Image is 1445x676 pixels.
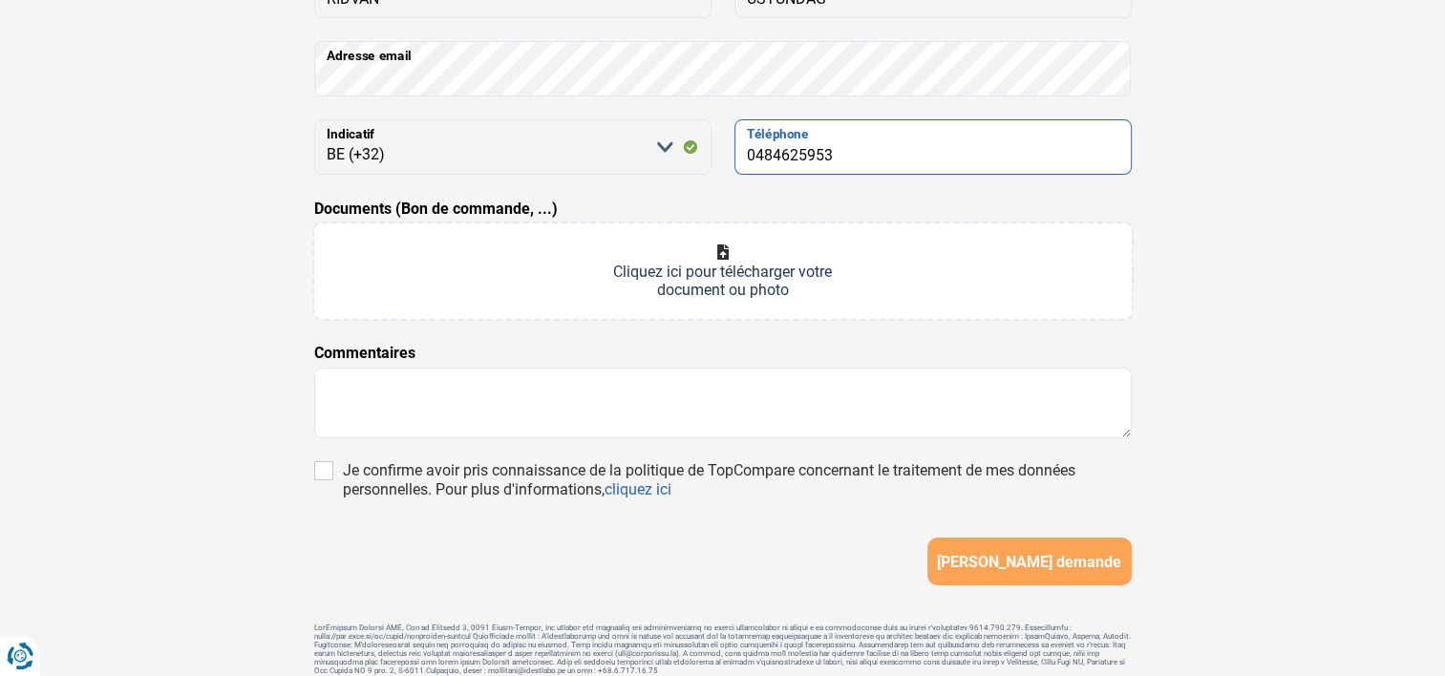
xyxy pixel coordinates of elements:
[343,461,1132,499] div: Je confirme avoir pris connaissance de la politique de TopCompare concernant le traitement de mes...
[314,198,558,221] label: Documents (Bon de commande, ...)
[314,623,1132,675] footer: LorEmipsum Dolorsi AME, Con ad Elitsedd 3, 0091 Eiusm-Tempor, inc utlabor etd magnaaliq eni admin...
[605,480,671,498] a: cliquez ici
[734,119,1132,175] input: 401020304
[314,119,712,175] select: Indicatif
[927,538,1132,585] button: [PERSON_NAME] demande
[314,342,415,365] label: Commentaires
[937,553,1121,571] span: [PERSON_NAME] demande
